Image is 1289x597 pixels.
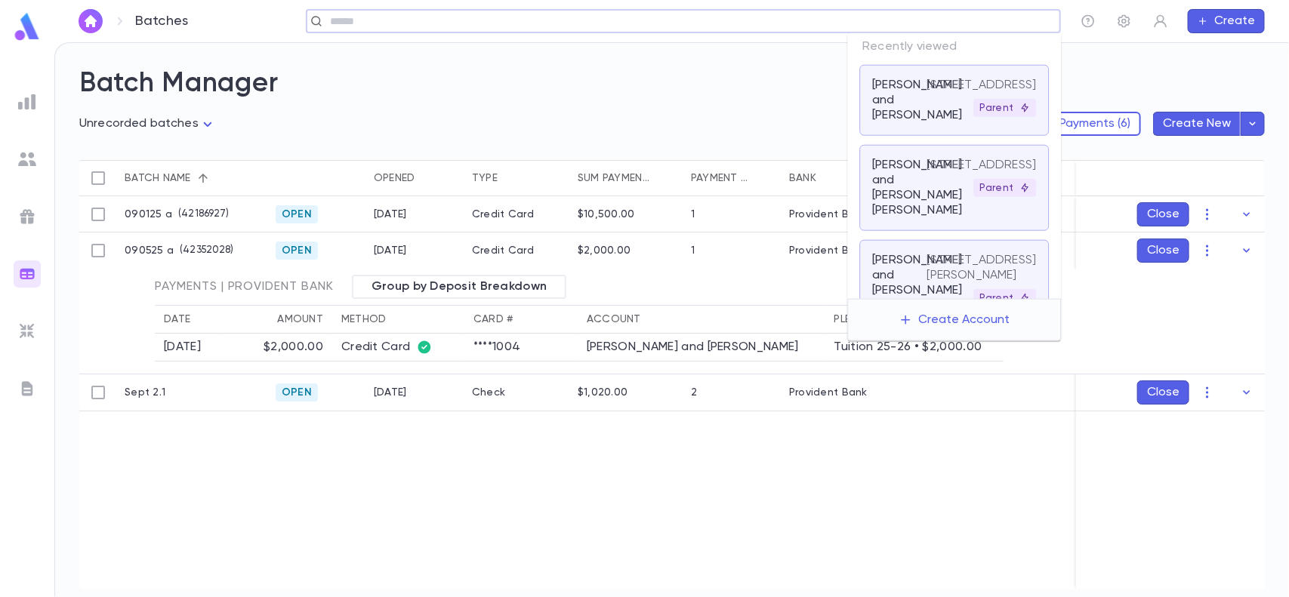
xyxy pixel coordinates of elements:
p: [STREET_ADDRESS] [927,158,1037,173]
div: Bank [789,160,816,196]
div: 1 [691,208,695,220]
div: $2,000.00 [578,245,631,257]
p: [PERSON_NAME] and [PERSON_NAME] [873,253,963,298]
div: Payment qty [691,160,750,196]
p: [PERSON_NAME] and [PERSON_NAME] [PERSON_NAME] [873,158,963,218]
td: $2,000.00 [219,334,332,362]
button: Close [1137,202,1189,226]
div: 9/2/2025 [374,386,407,399]
th: Method [332,306,464,334]
th: Pledge [825,306,1004,334]
div: Payment qty [683,160,782,196]
p: Recently viewed [848,33,1062,60]
div: 1 [691,245,695,257]
img: logo [12,12,42,42]
div: Check [464,375,570,411]
p: [STREET_ADDRESS] [927,78,1037,93]
span: Open [276,386,318,399]
div: Bank [782,160,887,196]
button: Sort [191,166,215,190]
th: Card # [464,306,578,334]
th: Amount [219,306,332,334]
div: Unrecorded batches [79,112,217,136]
th: Date [155,306,219,334]
button: Sort [652,166,676,190]
h2: Batch Manager [79,67,1265,100]
span: Payments | Provident Bank [155,279,334,294]
td: [PERSON_NAME] and [PERSON_NAME] [578,334,825,362]
p: [PERSON_NAME] and [PERSON_NAME] [873,78,963,123]
div: Opened [374,160,415,196]
button: Create New [1153,112,1241,136]
button: Sort [816,166,840,190]
span: Open [276,208,318,220]
p: [STREET_ADDRESS][PERSON_NAME] [927,253,1037,283]
div: Parent [974,99,1037,117]
img: batches_gradient.0a22e14384a92aa4cd678275c0c39cc4.svg [18,265,36,283]
div: Tuition 25-26 • $2,000.00 [834,340,995,355]
div: Group by Deposit Breakdown [352,275,566,299]
div: Parent [974,179,1037,197]
p: ( 42352028 ) [174,243,233,258]
button: Sort [415,166,439,190]
p: Parent [980,182,1031,194]
div: Type [464,160,570,196]
th: Account [578,306,825,334]
div: Sum payments [578,160,652,196]
img: campaigns_grey.99e729a5f7ee94e3726e6486bddda8f1.svg [18,208,36,226]
div: Credit Card [464,196,570,232]
p: Batches [135,13,188,29]
p: Sept 2.1 [125,386,165,399]
img: letters_grey.7941b92b52307dd3b8a917253454ce1c.svg [18,380,36,398]
button: Batch Payments (6) [1012,112,1141,136]
div: Batch name [117,160,268,196]
p: Parent [980,292,1031,304]
button: Create Account [887,306,1022,334]
div: 2 [691,386,697,399]
p: ( 42186927 ) [172,207,229,222]
div: Opened [366,160,464,196]
div: Parent [974,289,1037,307]
div: Type [472,160,498,196]
div: Provident Bank [789,208,868,220]
button: Sort [498,166,522,190]
div: 9/5/2025 [374,245,407,257]
button: Create [1188,9,1265,33]
button: Sort [1051,166,1075,190]
div: 9/1/2025 [374,208,407,220]
div: $10,500.00 [578,208,635,220]
button: Sort [750,166,774,190]
div: Credit Card [464,232,570,269]
td: [DATE] [155,334,219,362]
span: Group by Deposit Breakdown [362,279,556,294]
img: reports_grey.c525e4749d1bce6a11f5fe2a8de1b229.svg [18,93,36,111]
button: Close [1137,238,1189,263]
img: home_white.a664292cf8c1dea59945f0da9f25487c.svg [82,15,100,27]
div: Sum payments [570,160,683,196]
img: students_grey.60c7aba0da46da39d6d829b817ac14fc.svg [18,150,36,168]
p: 090525 a [125,245,174,257]
span: Unrecorded batches [79,118,199,130]
button: Close [1137,380,1189,405]
span: Open [276,245,318,257]
div: Batch name [125,160,191,196]
div: Credit Card [341,340,455,355]
img: imports_grey.530a8a0e642e233f2baf0ef88e8c9fcb.svg [18,322,36,340]
p: Parent [980,102,1031,114]
div: Provident Bank [789,386,868,399]
div: $1,020.00 [578,386,628,399]
p: 090125 a [125,208,172,220]
div: Provident Bank [789,245,868,257]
